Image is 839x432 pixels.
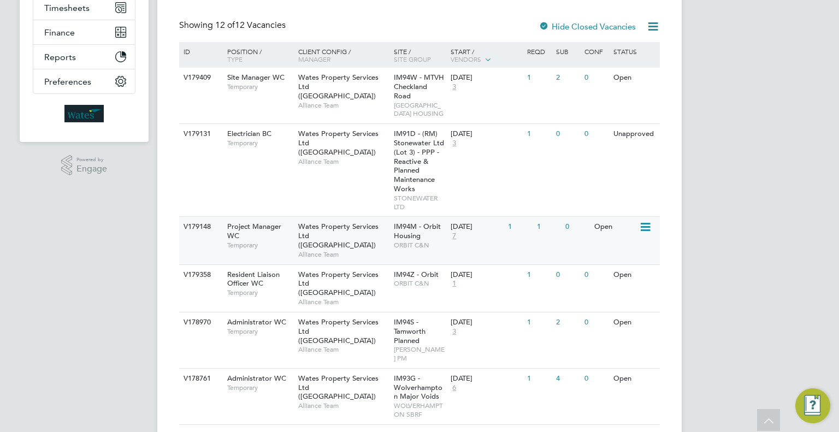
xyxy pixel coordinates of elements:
div: 0 [553,265,582,285]
span: Reports [44,52,76,62]
div: Showing [179,20,288,31]
span: 3 [451,327,458,336]
span: 7 [451,232,458,241]
div: 0 [553,124,582,144]
span: Project Manager WC [227,222,281,240]
span: Wates Property Services Ltd ([GEOGRAPHIC_DATA]) [298,222,379,250]
span: Site Group [394,55,431,63]
div: 0 [582,312,610,333]
span: 3 [451,82,458,92]
label: Hide Closed Vacancies [539,21,636,32]
div: [DATE] [451,374,522,383]
span: Site Manager WC [227,73,285,82]
div: Conf [582,42,610,61]
span: Timesheets [44,3,90,13]
div: 1 [534,217,563,237]
span: Wates Property Services Ltd ([GEOGRAPHIC_DATA]) [298,73,379,100]
span: Manager [298,55,330,63]
span: Wates Property Services Ltd ([GEOGRAPHIC_DATA]) [298,317,379,345]
span: Administrator WC [227,317,286,327]
span: Wates Property Services Ltd ([GEOGRAPHIC_DATA]) [298,129,379,157]
div: Status [611,42,658,61]
div: 2 [553,312,582,333]
div: [DATE] [451,318,522,327]
div: 0 [582,124,610,144]
span: [GEOGRAPHIC_DATA] HOUSING [394,101,446,118]
span: Administrator WC [227,374,286,383]
span: WOLVERHAMPTON SBRF [394,401,446,418]
div: V178970 [181,312,219,333]
img: wates-logo-retina.png [64,105,104,122]
span: Alliance Team [298,345,388,354]
span: 3 [451,139,458,148]
div: Start / [448,42,524,69]
div: Reqd [524,42,553,61]
span: Alliance Team [298,101,388,110]
div: Open [592,217,639,237]
div: Open [611,68,658,88]
span: 6 [451,383,458,393]
span: Finance [44,27,75,38]
span: IM94M - Orbit Housing [394,222,441,240]
span: IM94W - MTVH Checkland Road [394,73,444,100]
span: ORBIT C&N [394,241,446,250]
span: Alliance Team [298,401,388,410]
span: STONEWATER LTD [394,194,446,211]
div: Unapproved [611,124,658,144]
span: Powered by [76,155,107,164]
span: Electrician BC [227,129,271,138]
div: [DATE] [451,129,522,139]
span: Preferences [44,76,91,87]
span: 1 [451,279,458,288]
div: 0 [582,265,610,285]
span: Alliance Team [298,298,388,306]
div: V178761 [181,369,219,389]
div: V179131 [181,124,219,144]
span: IM93G - Wolverhampton Major Voids [394,374,442,401]
div: ID [181,42,219,61]
span: Temporary [227,288,293,297]
span: 12 Vacancies [215,20,286,31]
a: Powered byEngage [61,155,108,176]
span: [PERSON_NAME] PM [394,345,446,362]
span: Temporary [227,82,293,91]
span: Temporary [227,139,293,147]
span: IM94Z - Orbit [394,270,439,279]
div: V179148 [181,217,219,237]
span: Temporary [227,383,293,392]
div: [DATE] [451,73,522,82]
span: IM91D - (RM) Stonewater Ltd (Lot 3) - PPP - Reactive & Planned Maintenance Works [394,129,444,193]
div: 1 [524,369,553,389]
div: Sub [553,42,582,61]
div: 1 [505,217,534,237]
span: Engage [76,164,107,174]
span: Alliance Team [298,250,388,259]
div: 1 [524,265,553,285]
div: 0 [582,68,610,88]
span: Wates Property Services Ltd ([GEOGRAPHIC_DATA]) [298,270,379,298]
div: V179409 [181,68,219,88]
span: IM94S - Tamworth Planned [394,317,426,345]
div: 1 [524,312,553,333]
div: Open [611,312,658,333]
button: Engage Resource Center [795,388,830,423]
div: Open [611,369,658,389]
div: Position / [219,42,296,68]
span: Temporary [227,327,293,336]
div: [DATE] [451,270,522,280]
div: 2 [553,68,582,88]
span: Wates Property Services Ltd ([GEOGRAPHIC_DATA]) [298,374,379,401]
div: 0 [582,369,610,389]
span: Alliance Team [298,157,388,166]
div: 0 [563,217,591,237]
span: ORBIT C&N [394,279,446,288]
div: Open [611,265,658,285]
span: Temporary [227,241,293,250]
span: Vendors [451,55,481,63]
button: Reports [33,45,135,69]
div: Client Config / [296,42,391,68]
span: Resident Liaison Officer WC [227,270,280,288]
a: Go to home page [33,105,135,122]
div: 1 [524,68,553,88]
div: [DATE] [451,222,503,232]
